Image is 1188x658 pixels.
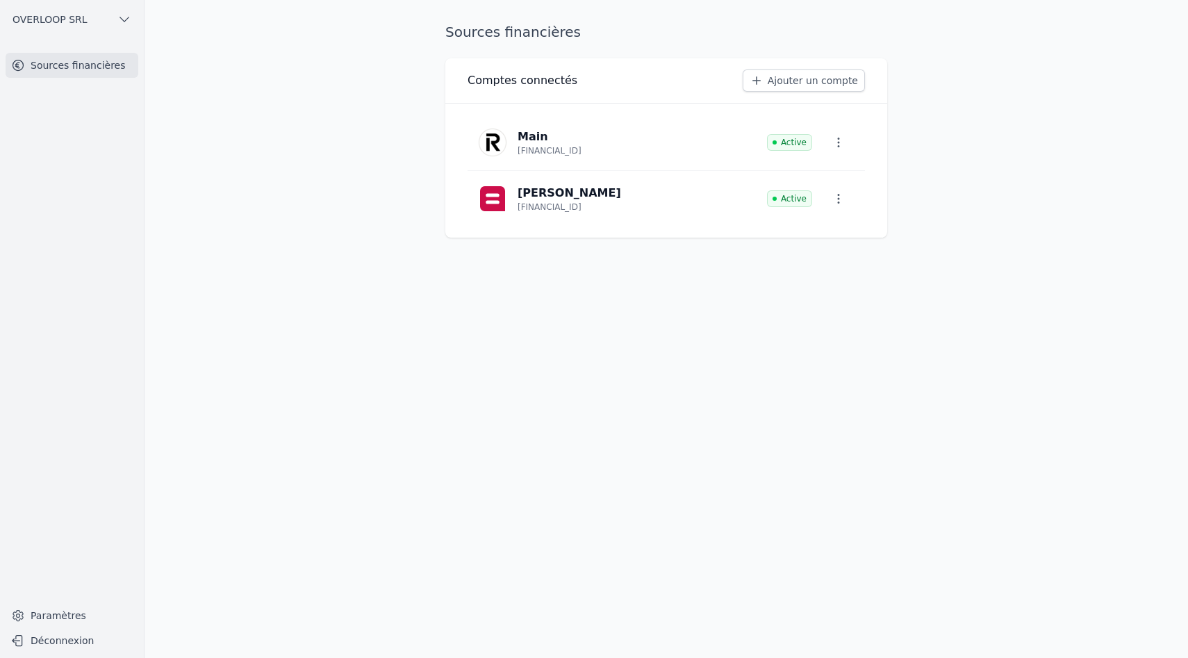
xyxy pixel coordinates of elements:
[6,630,138,652] button: Déconnexion
[518,201,581,213] p: [FINANCIAL_ID]
[518,185,621,201] p: [PERSON_NAME]
[6,8,138,31] button: OVERLOOP SRL
[767,134,812,151] span: Active
[518,145,581,156] p: [FINANCIAL_ID]
[743,69,865,92] a: Ajouter un compte
[445,22,581,42] h1: Sources financières
[468,72,577,89] h3: Comptes connectés
[468,115,865,170] a: Main [FINANCIAL_ID] Active
[13,13,88,26] span: OVERLOOP SRL
[518,129,548,145] p: Main
[6,604,138,627] a: Paramètres
[6,53,138,78] a: Sources financières
[767,190,812,207] span: Active
[468,171,865,227] a: [PERSON_NAME] [FINANCIAL_ID] Active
